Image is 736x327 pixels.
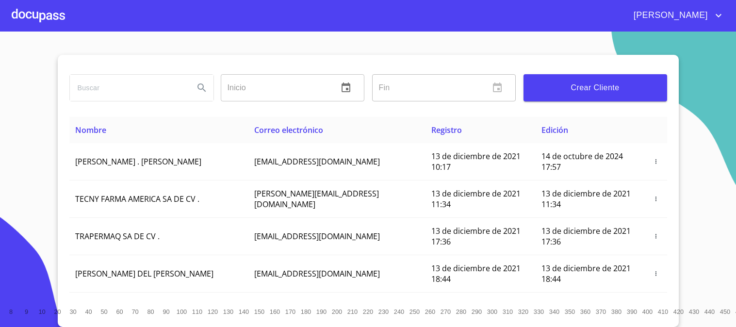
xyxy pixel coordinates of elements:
[75,125,106,135] span: Nombre
[720,308,730,315] span: 450
[208,308,218,315] span: 120
[254,156,380,167] span: [EMAIL_ADDRESS][DOMAIN_NAME]
[609,304,624,319] button: 380
[75,194,199,204] span: TECNY FARMA AMERICA SA DE CV .
[503,308,513,315] span: 310
[547,304,562,319] button: 340
[627,308,637,315] span: 390
[376,304,392,319] button: 230
[718,304,733,319] button: 450
[456,308,466,315] span: 280
[673,308,684,315] span: 420
[38,308,45,315] span: 10
[70,75,186,101] input: search
[472,308,482,315] span: 290
[438,304,454,319] button: 270
[425,308,435,315] span: 260
[254,308,264,315] span: 150
[97,304,112,319] button: 50
[316,308,327,315] span: 190
[407,304,423,319] button: 250
[190,304,205,319] button: 110
[626,8,713,23] span: [PERSON_NAME]
[254,268,380,279] span: [EMAIL_ADDRESS][DOMAIN_NAME]
[640,304,655,319] button: 400
[34,304,50,319] button: 10
[85,308,92,315] span: 40
[441,308,451,315] span: 270
[392,304,407,319] button: 240
[25,308,28,315] span: 9
[347,308,358,315] span: 210
[611,308,622,315] span: 380
[454,304,469,319] button: 280
[100,308,107,315] span: 50
[671,304,687,319] button: 420
[523,74,667,101] button: Crear Cliente
[345,304,360,319] button: 210
[431,125,462,135] span: Registro
[549,308,559,315] span: 340
[702,304,718,319] button: 440
[190,76,213,99] button: Search
[314,304,329,319] button: 190
[596,308,606,315] span: 370
[541,263,631,284] span: 13 de diciembre de 2021 18:44
[518,308,528,315] span: 320
[469,304,485,319] button: 290
[69,308,76,315] span: 30
[75,231,160,242] span: TRAPERMAQ SA DE CV .
[50,304,65,319] button: 20
[541,188,631,210] span: 13 de diciembre de 2021 11:34
[531,81,659,95] span: Crear Cliente
[177,308,187,315] span: 100
[642,308,653,315] span: 400
[65,304,81,319] button: 30
[254,231,380,242] span: [EMAIL_ADDRESS][DOMAIN_NAME]
[485,304,500,319] button: 300
[223,308,233,315] span: 130
[658,308,668,315] span: 410
[116,308,123,315] span: 60
[270,308,280,315] span: 160
[578,304,593,319] button: 360
[500,304,516,319] button: 310
[562,304,578,319] button: 350
[75,156,201,167] span: [PERSON_NAME] . [PERSON_NAME]
[431,226,521,247] span: 13 de diciembre de 2021 17:36
[541,151,623,172] span: 14 de octubre de 2024 17:57
[283,304,298,319] button: 170
[174,304,190,319] button: 100
[409,308,420,315] span: 250
[254,188,379,210] span: [PERSON_NAME][EMAIL_ADDRESS][DOMAIN_NAME]
[626,8,724,23] button: account of current user
[531,304,547,319] button: 330
[687,304,702,319] button: 430
[112,304,128,319] button: 60
[252,304,267,319] button: 150
[593,304,609,319] button: 370
[431,188,521,210] span: 13 de diciembre de 2021 11:34
[689,308,699,315] span: 430
[254,125,323,135] span: Correo electrónico
[54,308,61,315] span: 20
[3,304,19,319] button: 8
[81,304,97,319] button: 40
[128,304,143,319] button: 70
[541,226,631,247] span: 13 de diciembre de 2021 17:36
[298,304,314,319] button: 180
[205,304,221,319] button: 120
[332,308,342,315] span: 200
[192,308,202,315] span: 110
[329,304,345,319] button: 200
[19,304,34,319] button: 9
[301,308,311,315] span: 180
[75,268,213,279] span: [PERSON_NAME] DEL [PERSON_NAME]
[534,308,544,315] span: 330
[394,308,404,315] span: 240
[541,125,568,135] span: Edición
[9,308,13,315] span: 8
[221,304,236,319] button: 130
[236,304,252,319] button: 140
[487,308,497,315] span: 300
